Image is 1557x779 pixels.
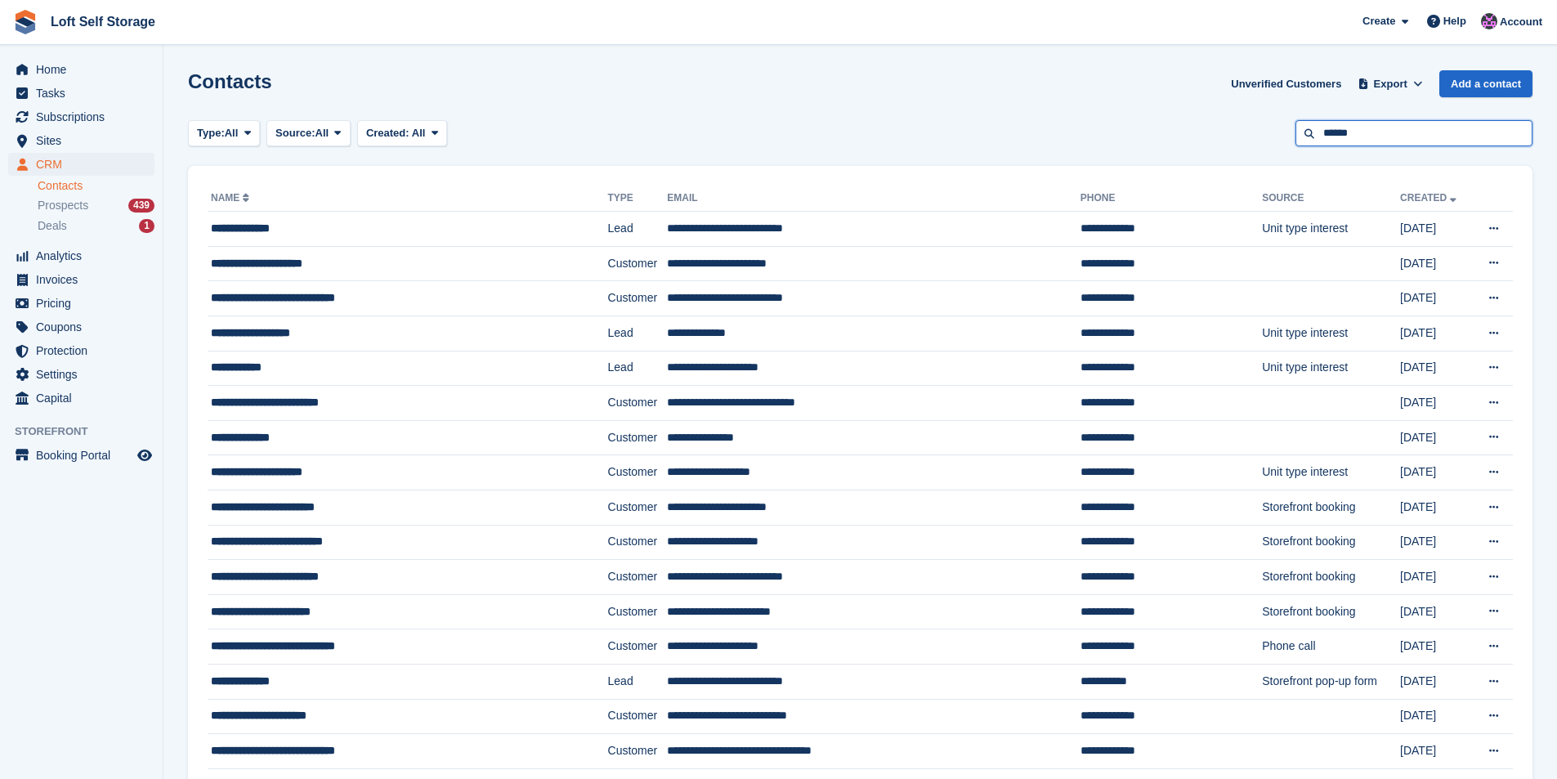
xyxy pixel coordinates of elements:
[36,244,134,267] span: Analytics
[1400,560,1472,595] td: [DATE]
[36,387,134,410] span: Capital
[38,197,154,214] a: Prospects 439
[1443,13,1466,29] span: Help
[1400,351,1472,386] td: [DATE]
[1400,386,1472,421] td: [DATE]
[608,281,668,316] td: Customer
[8,129,154,152] a: menu
[412,127,426,139] span: All
[13,10,38,34] img: stora-icon-8386f47178a22dfd0bd8f6a31ec36ba5ce8667c1dd55bd0f319d3a0aa187defe.svg
[44,8,162,35] a: Loft Self Storage
[1262,316,1400,351] td: Unit type interest
[36,268,134,291] span: Invoices
[1400,525,1472,560] td: [DATE]
[15,423,163,440] span: Storefront
[188,120,260,147] button: Type: All
[1262,490,1400,525] td: Storefront booking
[1362,13,1395,29] span: Create
[8,444,154,467] a: menu
[1400,281,1472,316] td: [DATE]
[197,125,225,141] span: Type:
[36,292,134,315] span: Pricing
[36,339,134,362] span: Protection
[1354,70,1426,97] button: Export
[1400,699,1472,734] td: [DATE]
[1400,192,1460,204] a: Created
[1481,13,1497,29] img: Amy Wright
[36,105,134,128] span: Subscriptions
[38,217,154,235] a: Deals 1
[1262,664,1400,699] td: Storefront pop-up form
[1262,186,1400,212] th: Source
[8,153,154,176] a: menu
[1262,594,1400,629] td: Storefront booking
[275,125,315,141] span: Source:
[1400,490,1472,525] td: [DATE]
[608,490,668,525] td: Customer
[36,444,134,467] span: Booking Portal
[38,218,67,234] span: Deals
[608,316,668,351] td: Lead
[188,70,272,92] h1: Contacts
[1400,212,1472,247] td: [DATE]
[8,105,154,128] a: menu
[608,212,668,247] td: Lead
[357,120,447,147] button: Created: All
[38,198,88,213] span: Prospects
[1439,70,1532,97] a: Add a contact
[608,186,668,212] th: Type
[608,246,668,281] td: Customer
[1262,560,1400,595] td: Storefront booking
[8,363,154,386] a: menu
[8,244,154,267] a: menu
[8,82,154,105] a: menu
[1400,629,1472,665] td: [DATE]
[608,386,668,421] td: Customer
[1400,246,1472,281] td: [DATE]
[667,186,1080,212] th: Email
[128,199,154,213] div: 439
[608,629,668,665] td: Customer
[608,594,668,629] td: Customer
[1400,420,1472,455] td: [DATE]
[1262,212,1400,247] td: Unit type interest
[1400,594,1472,629] td: [DATE]
[1262,525,1400,560] td: Storefront booking
[139,219,154,233] div: 1
[608,351,668,386] td: Lead
[608,699,668,734] td: Customer
[8,58,154,81] a: menu
[1262,455,1400,490] td: Unit type interest
[36,58,134,81] span: Home
[1262,351,1400,386] td: Unit type interest
[8,339,154,362] a: menu
[8,387,154,410] a: menu
[1374,76,1407,92] span: Export
[608,525,668,560] td: Customer
[225,125,239,141] span: All
[8,268,154,291] a: menu
[1400,316,1472,351] td: [DATE]
[36,129,134,152] span: Sites
[608,560,668,595] td: Customer
[608,734,668,769] td: Customer
[38,178,154,194] a: Contacts
[608,664,668,699] td: Lead
[1400,734,1472,769] td: [DATE]
[36,82,134,105] span: Tasks
[8,316,154,338] a: menu
[8,292,154,315] a: menu
[366,127,409,139] span: Created:
[608,455,668,490] td: Customer
[211,192,253,204] a: Name
[266,120,351,147] button: Source: All
[608,420,668,455] td: Customer
[1500,14,1542,30] span: Account
[1400,664,1472,699] td: [DATE]
[1081,186,1262,212] th: Phone
[36,153,134,176] span: CRM
[36,363,134,386] span: Settings
[1224,70,1348,97] a: Unverified Customers
[36,316,134,338] span: Coupons
[1262,629,1400,665] td: Phone call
